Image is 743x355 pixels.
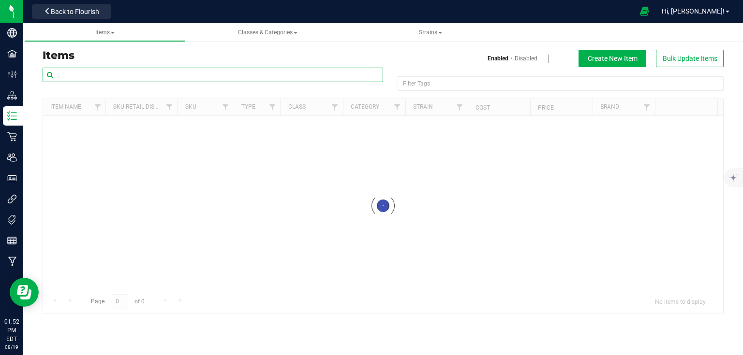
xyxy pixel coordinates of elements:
inline-svg: Users [7,153,17,162]
span: Items [95,29,115,36]
button: Back to Flourish [32,4,111,19]
input: Search Item Name, SKU Retail Name, or Part Number [43,68,383,82]
inline-svg: User Roles [7,173,17,183]
inline-svg: Facilities [7,49,17,58]
a: Disabled [515,54,537,63]
button: Create New Item [579,50,646,67]
a: Enabled [488,54,508,63]
inline-svg: Configuration [7,70,17,79]
h3: Items [43,50,376,61]
span: Bulk Update Items [663,55,717,62]
inline-svg: Inventory [7,111,17,121]
span: Hi, [PERSON_NAME]! [662,7,725,15]
iframe: Resource center [10,278,39,307]
inline-svg: Retail [7,132,17,142]
span: Classes & Categories [238,29,297,36]
span: Create New Item [588,55,638,62]
inline-svg: Reports [7,236,17,245]
inline-svg: Company [7,28,17,38]
inline-svg: Manufacturing [7,256,17,266]
span: Strains [419,29,442,36]
p: 08/19 [4,343,19,351]
button: Bulk Update Items [656,50,724,67]
inline-svg: Integrations [7,194,17,204]
p: 01:52 PM EDT [4,317,19,343]
span: Open Ecommerce Menu [634,2,655,21]
inline-svg: Distribution [7,90,17,100]
inline-svg: Tags [7,215,17,225]
span: Back to Flourish [51,8,99,15]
